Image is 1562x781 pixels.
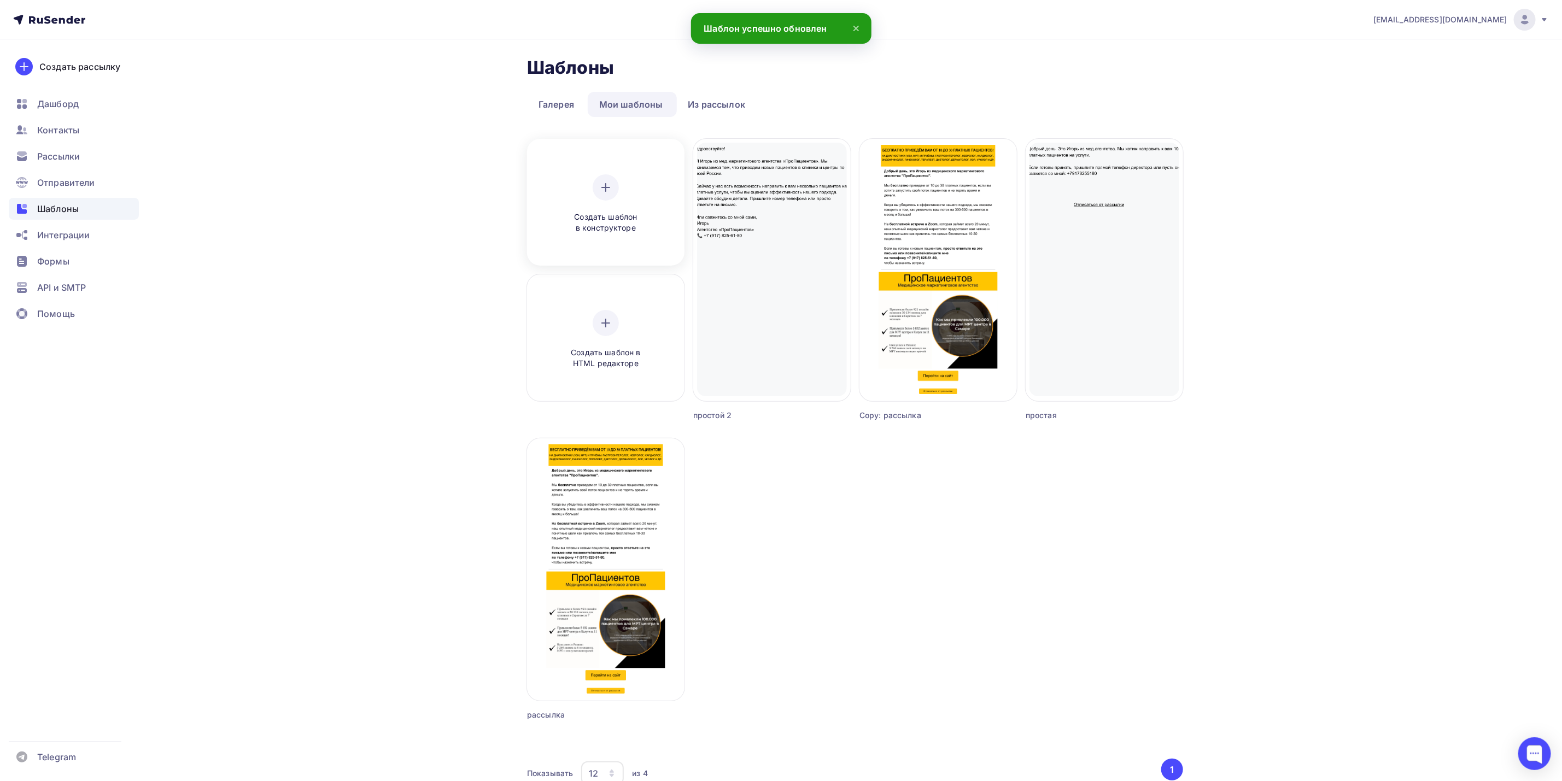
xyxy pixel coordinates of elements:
[37,228,90,242] span: Интеграции
[554,347,658,369] span: Создать шаблон в HTML редакторе
[588,92,675,117] a: Мои шаблоны
[1373,14,1507,25] span: [EMAIL_ADDRESS][DOMAIN_NAME]
[37,176,95,189] span: Отправители
[527,709,645,720] div: рассылка
[37,281,86,294] span: API и SMTP
[527,768,573,779] div: Показывать
[9,93,139,115] a: Дашборд
[677,92,757,117] a: Из рассылок
[527,92,586,117] a: Галерея
[1160,759,1184,780] ul: Pagination
[1161,759,1183,780] button: Go to page 1
[693,410,811,421] div: простой 2
[1026,410,1144,421] div: простая
[859,410,978,421] div: Copy: рассылка
[554,212,658,234] span: Создать шаблон в конструкторе
[589,767,598,780] div: 12
[1373,9,1549,31] a: [EMAIL_ADDRESS][DOMAIN_NAME]
[39,60,120,73] div: Создать рассылку
[37,202,79,215] span: Шаблоны
[9,172,139,193] a: Отправители
[632,768,648,779] div: из 4
[527,57,614,79] h2: Шаблоны
[9,119,139,141] a: Контакты
[37,255,69,268] span: Формы
[9,250,139,272] a: Формы
[37,124,79,137] span: Контакты
[37,97,79,110] span: Дашборд
[37,150,80,163] span: Рассылки
[9,145,139,167] a: Рассылки
[9,198,139,220] a: Шаблоны
[37,750,76,764] span: Telegram
[37,307,75,320] span: Помощь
